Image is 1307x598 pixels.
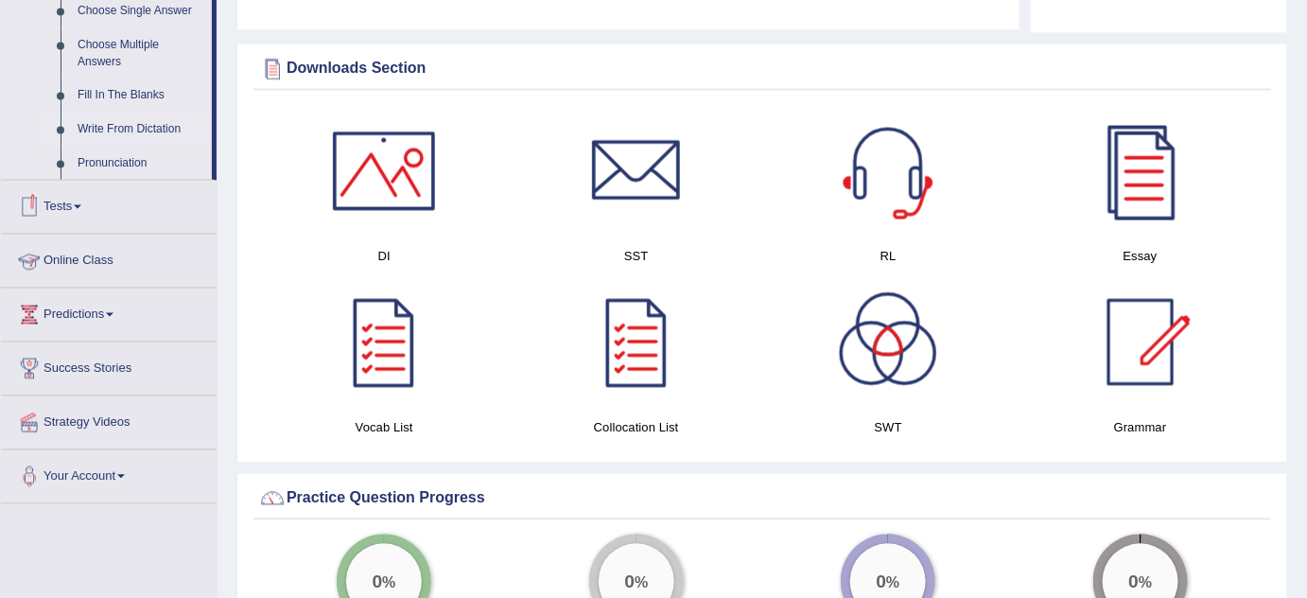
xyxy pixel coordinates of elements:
a: Your Account [1,450,217,498]
div: Downloads Section [258,55,1266,83]
h4: Collocation List [520,418,754,438]
h4: DI [268,247,501,267]
h4: Vocab List [268,418,501,438]
big: 0 [877,571,887,591]
h4: Grammar [1024,418,1258,438]
a: Tests [1,181,217,228]
h4: Essay [1024,247,1258,267]
a: Online Class [1,235,217,282]
big: 0 [624,571,635,591]
a: Strategy Videos [1,396,217,444]
h4: SWT [772,418,1005,438]
a: Fill In The Blanks [69,79,212,113]
h4: SST [520,247,754,267]
div: Practice Question Progress [258,484,1266,513]
a: Predictions [1,289,217,336]
h4: RL [772,247,1005,267]
a: Pronunciation [69,147,212,181]
a: Success Stories [1,343,217,390]
big: 0 [1128,571,1139,591]
a: Write From Dictation [69,113,212,147]
big: 0 [373,571,383,591]
a: Choose Multiple Answers [69,28,212,79]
